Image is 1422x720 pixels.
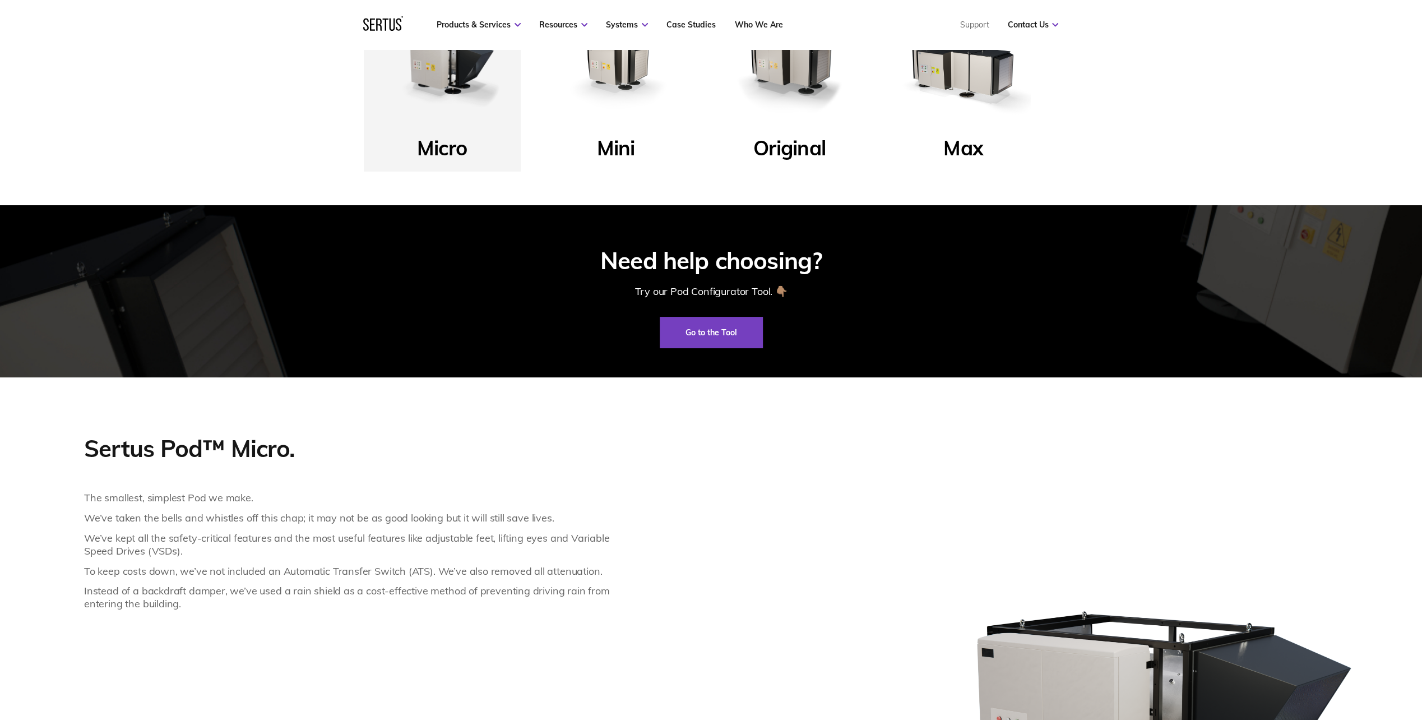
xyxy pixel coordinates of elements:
[539,20,587,30] a: Resources
[943,135,983,168] p: Max
[84,584,619,610] p: Instead of a backdraft damper, we’ve used a rain shield as a cost-effective method of preventing ...
[596,135,634,168] p: Mini
[84,511,619,524] p: We’ve taken the bells and whistles off this chap; it may not be as good looking but it will still...
[753,135,826,168] p: Original
[84,532,619,557] p: We’ve kept all the safety-critical features and the most useful features like adjustable feet, li...
[437,20,521,30] a: Products & Services
[600,247,822,274] div: Need help choosing?
[1220,590,1422,720] iframe: Chat Widget
[960,20,989,30] a: Support
[634,284,787,299] div: Try our Pod Configurator Tool. 👇🏽
[660,317,763,348] a: Go to the Tool
[666,20,716,30] a: Case Studies
[84,433,619,463] p: Sertus Pod™ Micro.
[84,491,619,504] p: The smallest, simplest Pod we make.
[606,20,648,30] a: Systems
[417,135,467,168] p: Micro
[734,20,782,30] a: Who We Are
[84,565,619,578] p: To keep costs down, we’ve not included an Automatic Transfer Switch (ATS). We’ve also removed all...
[1007,20,1058,30] a: Contact Us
